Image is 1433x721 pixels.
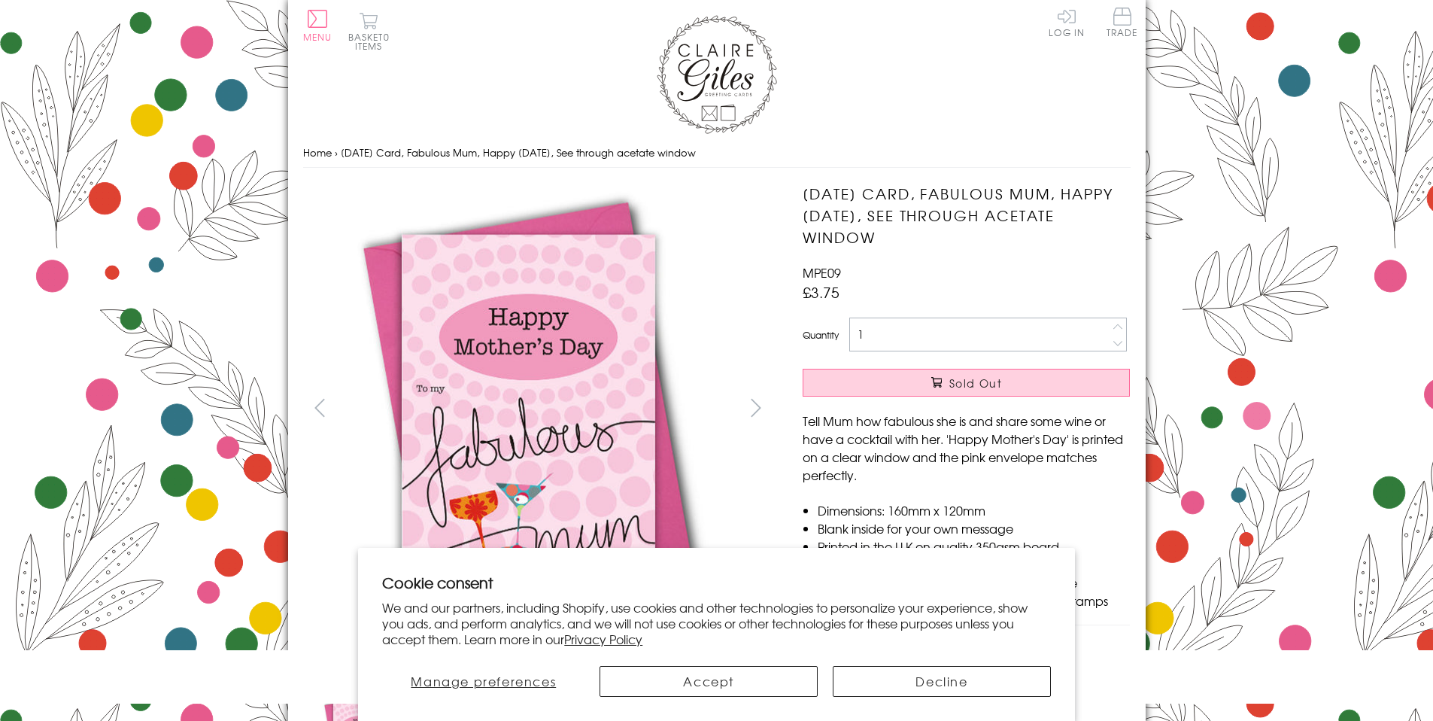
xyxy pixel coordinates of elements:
[303,391,337,424] button: prev
[303,10,332,41] button: Menu
[818,519,1130,537] li: Blank inside for your own message
[803,183,1130,248] h1: [DATE] Card, Fabulous Mum, Happy [DATE], See through acetate window
[818,501,1130,519] li: Dimensions: 160mm x 120mm
[335,145,338,160] span: ›
[303,145,332,160] a: Home
[411,672,556,690] span: Manage preferences
[739,391,773,424] button: next
[303,30,332,44] span: Menu
[1107,8,1138,37] span: Trade
[382,572,1051,593] h2: Cookie consent
[818,537,1130,555] li: Printed in the U.K on quality 350gsm board
[803,281,839,303] span: £3.75
[1049,8,1085,37] a: Log In
[348,12,390,50] button: Basket0 items
[657,15,777,134] img: Claire Giles Greetings Cards
[341,145,696,160] span: [DATE] Card, Fabulous Mum, Happy [DATE], See through acetate window
[949,376,1002,391] span: Sold Out
[303,138,1131,169] nav: breadcrumbs
[803,263,841,281] span: MPE09
[355,30,390,53] span: 0 items
[600,666,818,697] button: Accept
[803,328,839,342] label: Quantity
[773,183,1224,634] img: Mother's Day Card, Fabulous Mum, Happy Mother's Day, See through acetate window
[833,666,1051,697] button: Decline
[803,412,1130,484] p: Tell Mum how fabulous she is and share some wine or have a cocktail with her. 'Happy Mother's Day...
[564,630,642,648] a: Privacy Policy
[1107,8,1138,40] a: Trade
[803,369,1130,397] button: Sold Out
[382,600,1051,646] p: We and our partners, including Shopify, use cookies and other technologies to personalize your ex...
[302,183,754,634] img: Mother's Day Card, Fabulous Mum, Happy Mother's Day, See through acetate window
[382,666,584,697] button: Manage preferences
